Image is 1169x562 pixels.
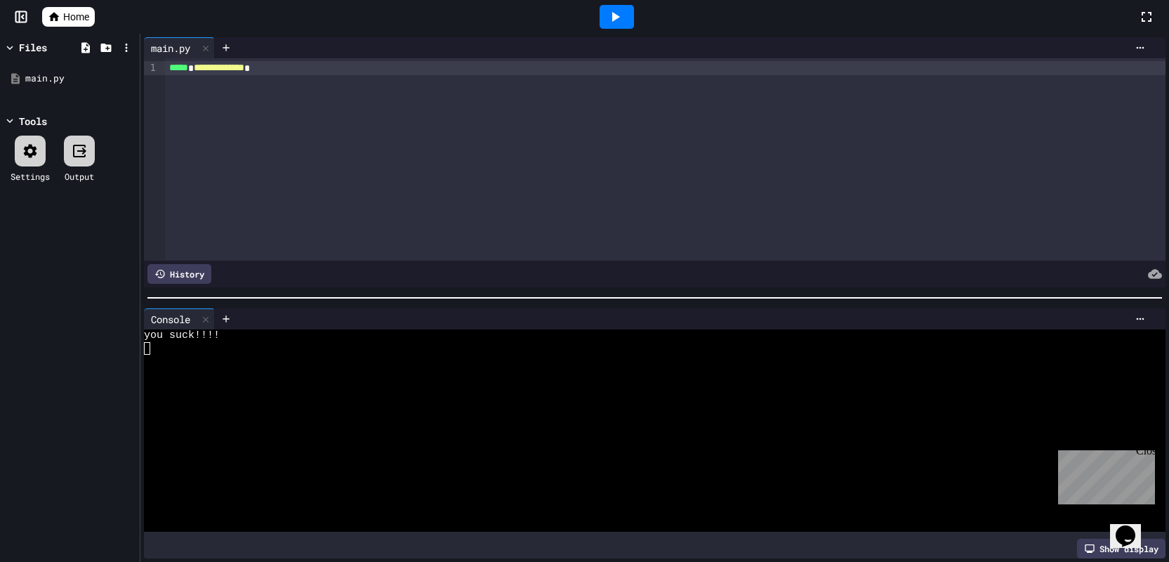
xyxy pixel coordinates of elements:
div: Show display [1077,539,1165,558]
div: Settings [11,170,50,183]
div: main.py [144,37,215,58]
iframe: chat widget [1110,506,1155,548]
div: 1 [144,61,158,75]
div: Console [144,308,215,329]
span: you suck!!!! [144,329,220,342]
div: Files [19,40,47,55]
iframe: chat widget [1052,445,1155,504]
div: Tools [19,114,47,129]
span: Home [63,10,89,24]
div: Console [144,312,197,327]
div: Output [65,170,94,183]
div: History [147,264,211,284]
a: Home [42,7,95,27]
div: Chat with us now!Close [6,6,97,89]
div: main.py [25,72,135,86]
div: main.py [144,41,197,55]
